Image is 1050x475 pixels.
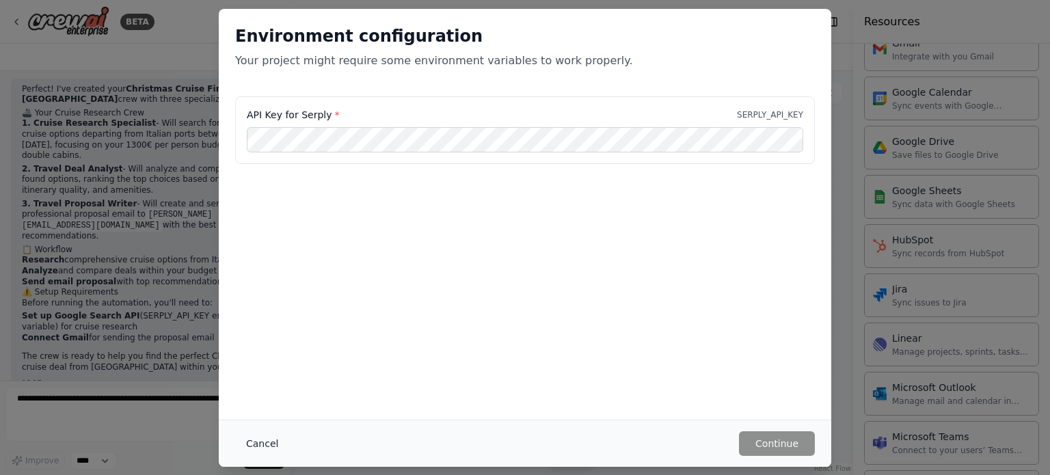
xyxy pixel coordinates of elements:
[235,53,815,69] p: Your project might require some environment variables to work properly.
[737,109,803,120] p: SERPLY_API_KEY
[235,25,815,47] h2: Environment configuration
[739,431,815,456] button: Continue
[235,431,289,456] button: Cancel
[247,108,339,122] label: API Key for Serply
